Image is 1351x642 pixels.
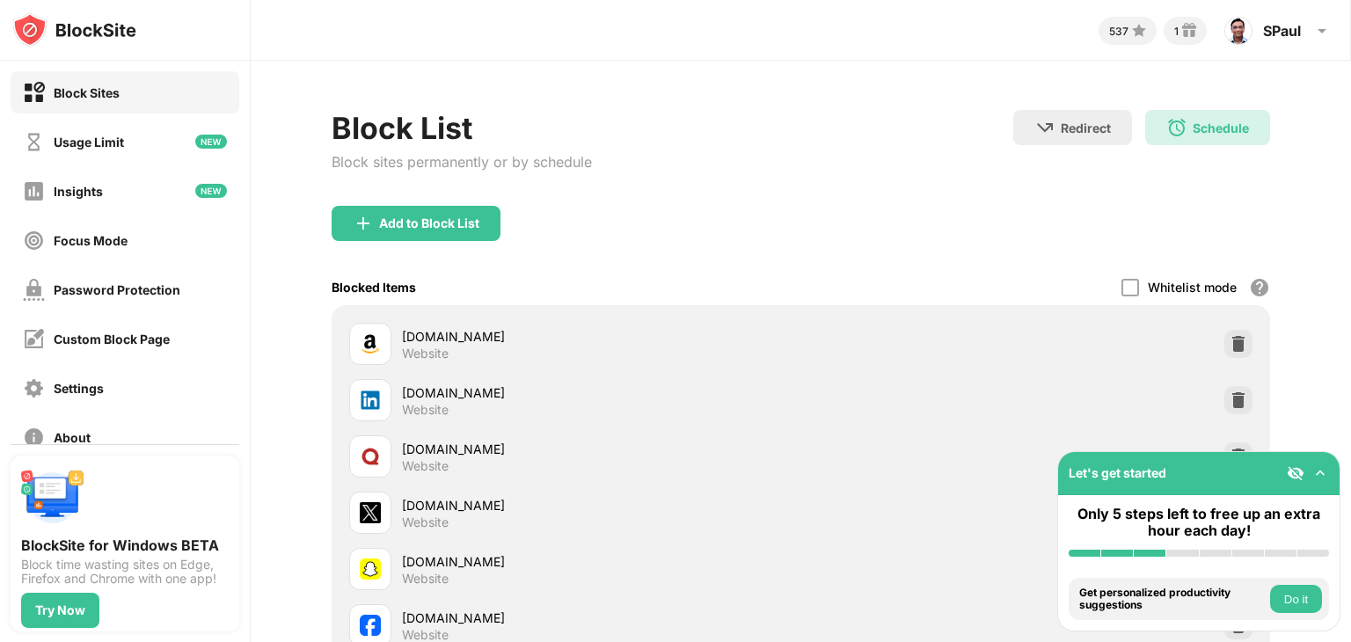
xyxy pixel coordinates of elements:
[21,558,229,586] div: Block time wasting sites on Edge, Firefox and Chrome with one app!
[54,381,104,396] div: Settings
[402,514,449,530] div: Website
[332,110,592,146] div: Block List
[332,280,416,295] div: Blocked Items
[379,216,479,230] div: Add to Block List
[23,82,45,104] img: block-on.svg
[402,552,800,571] div: [DOMAIN_NAME]
[402,383,800,402] div: [DOMAIN_NAME]
[35,603,85,617] div: Try Now
[402,458,449,474] div: Website
[1287,464,1304,482] img: eye-not-visible.svg
[1263,22,1301,40] div: SPaul
[402,346,449,361] div: Website
[402,440,800,458] div: [DOMAIN_NAME]
[332,153,592,171] div: Block sites permanently or by schedule
[1061,120,1111,135] div: Redirect
[360,502,381,523] img: favicons
[1224,17,1252,45] img: ACg8ocLyxnEEArx44emheDAgAVCi-LACZgf3KmaaMfC1t3Rdjq-MgaMG=s96-c
[1148,280,1237,295] div: Whitelist mode
[360,558,381,580] img: favicons
[360,333,381,354] img: favicons
[21,466,84,529] img: push-desktop.svg
[195,135,227,149] img: new-icon.svg
[12,12,136,47] img: logo-blocksite.svg
[54,430,91,445] div: About
[1109,25,1128,38] div: 537
[360,615,381,636] img: favicons
[402,609,800,627] div: [DOMAIN_NAME]
[23,328,45,350] img: customize-block-page-off.svg
[54,85,120,100] div: Block Sites
[1069,506,1329,539] div: Only 5 steps left to free up an extra hour each day!
[402,496,800,514] div: [DOMAIN_NAME]
[54,282,180,297] div: Password Protection
[54,184,103,199] div: Insights
[402,402,449,418] div: Website
[402,571,449,587] div: Website
[360,446,381,467] img: favicons
[1179,20,1200,41] img: reward-small.svg
[1174,25,1179,38] div: 1
[54,135,124,150] div: Usage Limit
[402,327,800,346] div: [DOMAIN_NAME]
[1193,120,1249,135] div: Schedule
[21,536,229,554] div: BlockSite for Windows BETA
[195,184,227,198] img: new-icon.svg
[23,230,45,252] img: focus-off.svg
[1270,585,1322,613] button: Do it
[23,377,45,399] img: settings-off.svg
[1079,587,1266,612] div: Get personalized productivity suggestions
[1128,20,1150,41] img: points-small.svg
[23,180,45,202] img: insights-off.svg
[1069,465,1166,480] div: Let's get started
[360,390,381,411] img: favicons
[1311,464,1329,482] img: omni-setup-toggle.svg
[54,233,128,248] div: Focus Mode
[23,427,45,449] img: about-off.svg
[23,131,45,153] img: time-usage-off.svg
[23,279,45,301] img: password-protection-off.svg
[54,332,170,347] div: Custom Block Page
